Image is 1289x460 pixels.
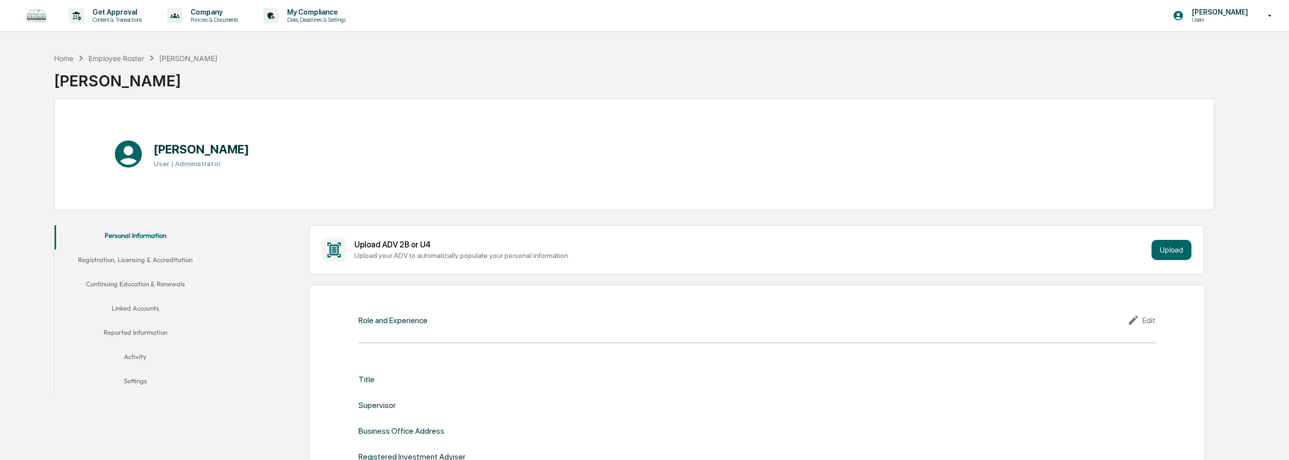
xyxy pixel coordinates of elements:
div: Business Office Address [358,426,444,436]
p: Policies & Documents [182,16,243,23]
div: Title [358,375,375,384]
button: Linked Accounts [55,298,216,322]
div: Home [54,54,73,63]
button: Continuing Education & Renewals [55,274,216,298]
button: Settings [55,371,216,395]
div: Upload your ADV to automatically populate your personal information. [354,251,1147,260]
p: [PERSON_NAME] [1184,8,1253,16]
h3: User | Administrator [154,160,249,168]
p: Get Approval [84,8,147,16]
button: Registration, Licensing & Accreditation [55,249,216,274]
img: logo [24,7,49,25]
p: Company [182,8,243,16]
button: Reported Information [55,322,216,346]
p: Content & Transactions [84,16,147,23]
h1: [PERSON_NAME] [154,142,249,157]
p: Users [1184,16,1253,23]
div: [PERSON_NAME] [159,54,217,63]
div: Employee Roster [88,54,144,63]
div: Upload ADV 2B or U4 [354,240,1147,249]
div: [PERSON_NAME] [54,64,218,90]
button: Personal Information [55,225,216,249]
p: Data, Deadlines & Settings [279,16,351,23]
button: Upload [1152,240,1191,260]
div: Role and Experience [358,316,428,325]
div: secondary tabs example [55,225,216,395]
p: My Compliance [279,8,351,16]
div: Supervisor [358,400,396,410]
button: Activity [55,346,216,371]
div: Edit [1127,314,1156,326]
